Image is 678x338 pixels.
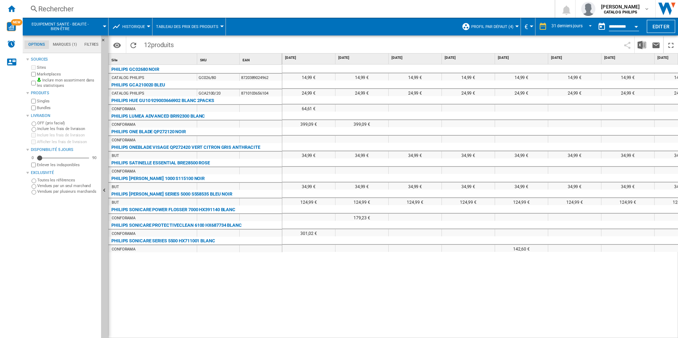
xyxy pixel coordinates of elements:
div: Sort None [110,53,197,64]
input: Sites [31,65,36,70]
div: PHILIPS SONICARE POWER FLOSSER 7000 HX391140 BLANC [111,205,235,214]
div: PHILIPS GC02680 NOIR [111,65,159,74]
div: Disponibilité 5 Jours [31,147,98,153]
div: 24,99 € [389,89,441,96]
div: PHILIPS LUMEA ADVANCED BRI92300 BLANC [111,112,205,120]
input: Afficher les frais de livraison [31,140,36,144]
div: CONFORAMA [112,106,135,113]
div: 24,99 € [495,89,548,96]
input: Vendues par plusieurs marchands [32,190,36,195]
div: 34,99 € [601,151,654,158]
div: 8720389024962 [240,74,282,81]
div: CONFORAMA [112,246,135,253]
div: BUT [112,199,119,206]
button: Equipement santé - beauté - bien-être [29,18,98,35]
button: Options [110,39,124,51]
div: CONFORAMA [112,121,135,128]
button: Recharger [126,36,140,53]
button: Open calendar [630,19,643,32]
div: 24,99 € [282,89,335,96]
span: [DATE] [498,55,546,60]
input: Singles [31,99,36,103]
div: 34,99 € [548,151,601,158]
div: 14,99 € [442,73,495,80]
button: Envoyer ce rapport par email [649,36,663,53]
div: Sort None [199,53,239,64]
label: Inclure mon assortiment dans les statistiques [37,78,98,89]
div: [DATE] [390,53,441,62]
div: CONFORAMA [112,137,135,144]
input: Inclure les frais de livraison [32,127,36,132]
label: Marketplaces [37,72,98,77]
label: Vendues par un seul marchand [37,183,98,188]
div: GCA2100/20 [197,89,239,96]
div: 24,99 € [335,89,388,96]
div: 8710103656104 [240,89,282,96]
md-menu: Currency [521,18,535,35]
span: Tableau des prix des produits [156,24,218,29]
img: excel-24x24.png [638,41,646,49]
div: 34,99 € [389,151,441,158]
div: 124,99 € [548,198,601,205]
div: Profil par défaut (4) [462,18,517,35]
div: 24,99 € [548,89,601,96]
div: Livraison [31,113,98,119]
span: [DATE] [604,55,653,60]
span: Profil par défaut (4) [471,24,513,29]
div: 124,99 € [389,198,441,205]
div: 124,99 € [601,198,654,205]
label: Enlever les indisponibles [37,162,98,168]
div: 34,99 € [335,151,388,158]
div: 34,99 € [282,182,335,190]
div: 399,09 € [282,120,335,127]
div: GC026/80 [197,74,239,81]
div: PHILIPS SATINELLE ESSENTIAL BRE28500 ROSE [111,159,210,167]
span: [PERSON_NAME] [601,3,640,10]
div: 399,09 € [335,120,388,127]
span: EAN [243,58,250,62]
div: SKU Sort None [199,53,239,64]
span: produits [151,41,174,49]
div: 124,99 € [335,198,388,205]
div: PHILIPS [PERSON_NAME] 1000 S115100 NOIR [111,174,205,183]
div: CONFORAMA [112,215,135,222]
div: [DATE] [337,53,388,62]
span: [DATE] [285,55,334,60]
div: 14,99 € [282,73,335,80]
div: 34,99 € [282,151,335,158]
div: PHILIPS [PERSON_NAME] SERIES 5000 S558535 BLEU NOIR [111,190,232,198]
label: Inclure les frais de livraison [37,126,98,131]
div: 124,99 € [282,198,335,205]
div: 34,99 € [601,182,654,190]
div: 0 [30,155,35,160]
div: 142,60 € [495,245,548,252]
div: PHILIPS GCA210020 BLEU [111,81,165,89]
label: Bundles [37,105,98,111]
div: Produits [31,90,98,96]
input: Vendues par un seul marchand [32,184,36,189]
span: [DATE] [391,55,440,60]
md-tab-item: Options [24,40,49,49]
img: profile.jpg [581,2,595,16]
button: € [524,18,532,35]
div: [DATE] [496,53,548,62]
div: 124,99 € [442,198,495,205]
button: Télécharger au format Excel [635,36,649,53]
button: Partager ce bookmark avec d'autres [620,36,634,53]
div: 179,23 € [335,214,388,221]
input: Inclure les frais de livraison [31,133,36,137]
div: 14,99 € [335,73,388,80]
div: PHILIPS ONEBLADE VISAGE QP272420 VERT CITRON GRIS ANTHRACITE [111,143,260,152]
span: [DATE] [445,55,493,60]
div: EAN Sort None [241,53,282,64]
div: 31 derniers jours [551,23,583,28]
div: Sources [31,57,98,62]
label: Toutes les références [37,178,98,183]
span: [DATE] [338,55,387,60]
div: Exclusivité [31,170,98,176]
label: Singles [37,98,98,104]
div: 34,99 € [495,182,548,190]
div: BUT [112,184,119,191]
label: Inclure les frais de livraison [37,133,98,138]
